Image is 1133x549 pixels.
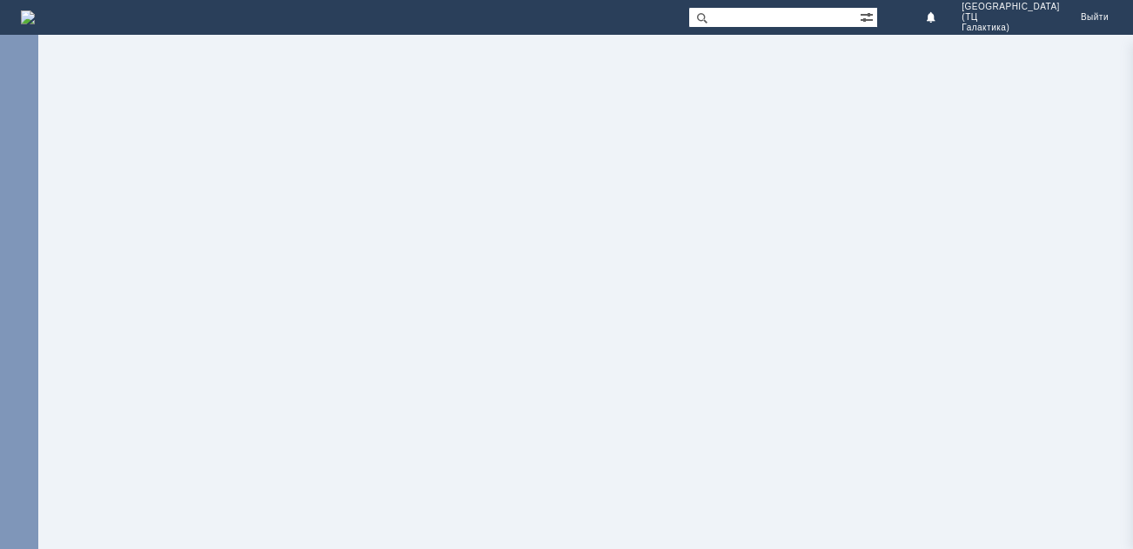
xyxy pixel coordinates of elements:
[962,12,1060,23] span: (ТЦ
[21,10,35,24] img: logo
[21,10,35,24] a: Перейти на домашнюю страницу
[962,23,1060,33] span: Галактика)
[860,8,877,24] span: Расширенный поиск
[962,2,1060,12] span: [GEOGRAPHIC_DATA]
